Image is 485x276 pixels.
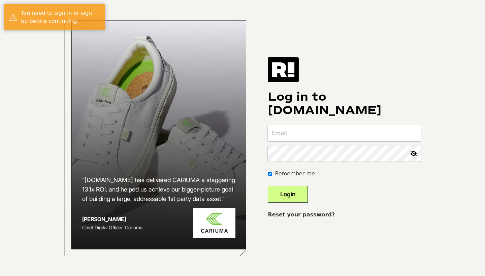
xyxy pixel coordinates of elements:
img: Cariuma [193,208,235,238]
button: Login [268,186,308,203]
h2: “[DOMAIN_NAME] has delivered CARIUMA a staggering 13.1x ROI, and helped us achieve our bigger-pic... [82,175,236,204]
strong: [PERSON_NAME] [82,216,126,222]
a: Reset your password? [268,211,335,218]
span: Chief Digital Officer, Cariuma [82,225,142,230]
img: Retention.com [268,57,299,82]
input: Email [268,125,421,141]
label: Remember me [275,170,315,178]
h1: Log in to [DOMAIN_NAME] [268,90,421,117]
div: You need to sign in or sign up before continuing. [21,9,100,25]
